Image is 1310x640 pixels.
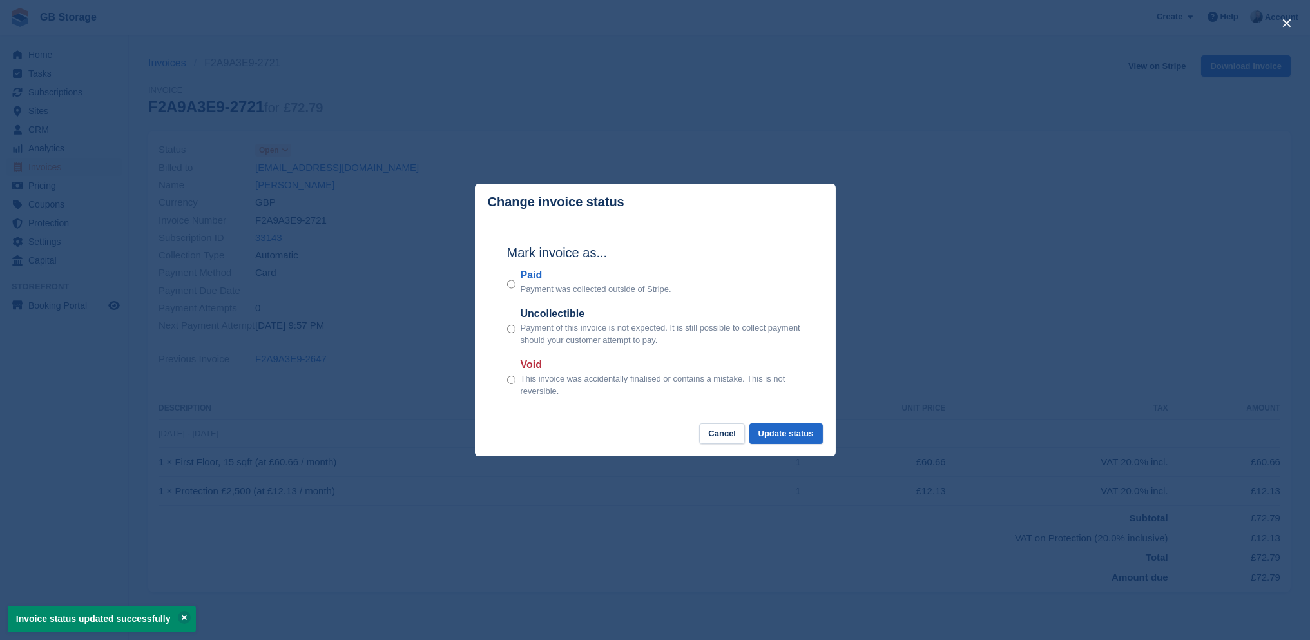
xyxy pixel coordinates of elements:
[521,373,804,398] p: This invoice was accidentally finalised or contains a mistake. This is not reversible.
[699,423,745,445] button: Cancel
[521,283,671,296] p: Payment was collected outside of Stripe.
[8,606,196,632] p: Invoice status updated successfully
[521,357,804,373] label: Void
[507,243,804,262] h2: Mark invoice as...
[488,195,624,209] p: Change invoice status
[521,267,671,283] label: Paid
[521,322,804,347] p: Payment of this invoice is not expected. It is still possible to collect payment should your cust...
[749,423,823,445] button: Update status
[1276,13,1297,34] button: close
[521,306,804,322] label: Uncollectible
